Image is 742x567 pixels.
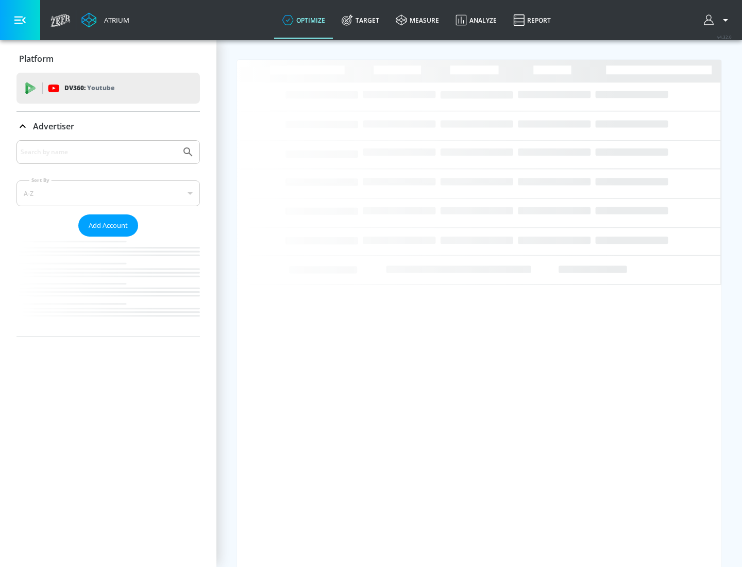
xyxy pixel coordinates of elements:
p: Platform [19,53,54,64]
div: Advertiser [16,112,200,141]
div: Advertiser [16,140,200,337]
a: Atrium [81,12,129,28]
p: DV360: [64,82,114,94]
a: Analyze [447,2,505,39]
div: Platform [16,44,200,73]
div: Atrium [100,15,129,25]
div: A-Z [16,180,200,206]
p: Advertiser [33,121,74,132]
span: Add Account [89,220,128,231]
div: DV360: Youtube [16,73,200,104]
span: v 4.32.0 [717,34,732,40]
a: Target [333,2,387,39]
input: Search by name [21,145,177,159]
button: Add Account [78,214,138,237]
p: Youtube [87,82,114,93]
a: measure [387,2,447,39]
label: Sort By [29,177,52,184]
nav: list of Advertiser [16,237,200,337]
a: Report [505,2,559,39]
a: optimize [274,2,333,39]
